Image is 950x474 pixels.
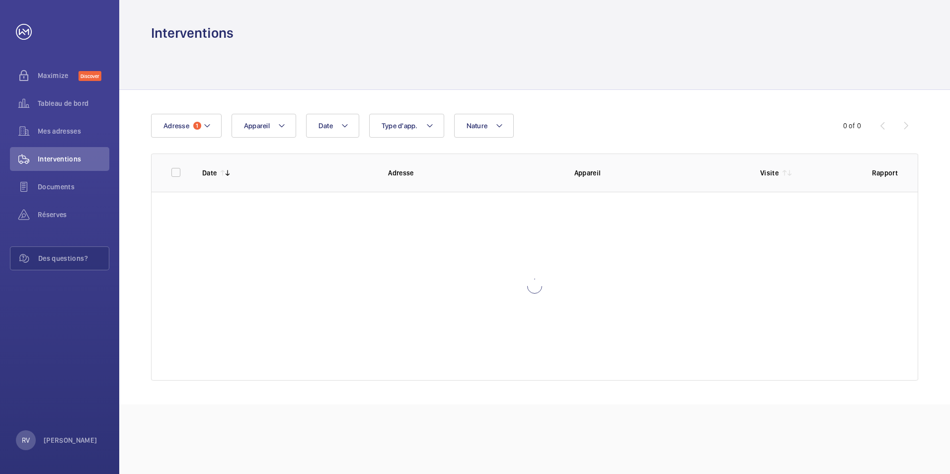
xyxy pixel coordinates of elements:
[306,114,359,138] button: Date
[193,122,201,130] span: 1
[38,210,109,220] span: Réserves
[38,253,109,263] span: Des questions?
[151,24,234,42] h1: Interventions
[388,168,558,178] p: Adresse
[44,435,97,445] p: [PERSON_NAME]
[202,168,217,178] p: Date
[454,114,514,138] button: Nature
[38,154,109,164] span: Interventions
[38,182,109,192] span: Documents
[38,71,79,80] span: Maximize
[232,114,296,138] button: Appareil
[843,121,861,131] div: 0 of 0
[79,71,101,81] span: Discover
[151,114,222,138] button: Adresse1
[467,122,488,130] span: Nature
[760,168,779,178] p: Visite
[38,126,109,136] span: Mes adresses
[163,122,189,130] span: Adresse
[382,122,418,130] span: Type d'app.
[318,122,333,130] span: Date
[872,168,898,178] p: Rapport
[369,114,444,138] button: Type d'app.
[244,122,270,130] span: Appareil
[38,98,109,108] span: Tableau de bord
[22,435,30,445] p: RV
[574,168,744,178] p: Appareil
